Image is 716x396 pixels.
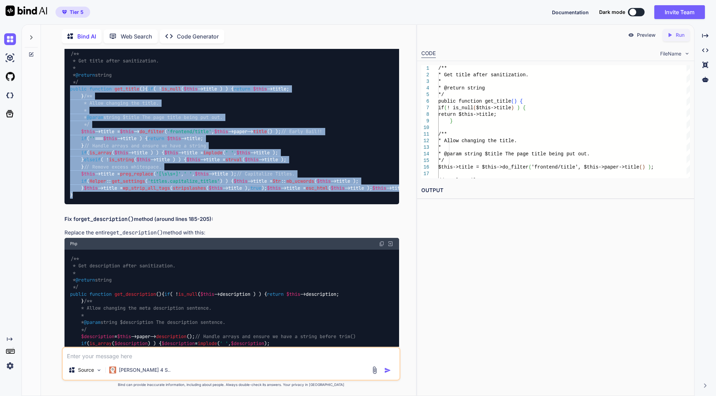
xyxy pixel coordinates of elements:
[421,78,429,85] div: 3
[156,171,181,177] span: '[\s\s+]'
[110,229,163,236] code: get_description()
[642,164,645,170] span: )
[114,86,139,92] span: get_title
[417,182,694,199] h2: OUTPUT
[103,136,117,142] span: $this
[78,367,94,373] p: Source
[676,32,684,38] p: Run
[200,291,214,297] span: $this
[281,128,322,135] span: // Early Bail!!
[273,178,281,184] span: Str
[384,367,391,374] img: icon
[421,105,429,111] div: 7
[120,128,134,135] span: $this
[552,9,589,15] span: Documentation
[438,151,569,157] span: * @param string $title The page title being p
[421,171,429,177] div: 17
[81,171,95,177] span: $this
[89,86,112,92] span: function
[195,333,356,339] span: // Handle arrays and ensure we have a string before trim()
[654,5,705,19] button: Invite Team
[114,149,128,156] span: $this
[89,291,162,297] span: ( )
[81,178,87,184] span: if
[64,215,399,223] h2: Fix for method (around lines 185-205):
[450,118,453,124] span: }
[523,105,526,111] span: {
[70,298,225,333] span: /** * Allow changing the meta description sentence. * * string $description The description sente...
[81,149,87,156] span: if
[70,93,223,128] span: /** * Allow changing the title. * * string $title The page title being put out. */
[421,131,429,138] div: 11
[225,149,234,156] span: ' '
[4,89,16,101] img: darkCloudIdeIcon
[421,85,429,92] div: 4
[476,105,511,111] span: $this->title
[438,112,497,117] span: return $this->title;
[117,333,131,339] span: $this
[648,164,651,170] span: )
[77,32,96,41] p: Bind AI
[236,149,250,156] span: $this
[444,105,447,111] span: (
[81,128,95,135] span: $this
[89,136,95,142] span: ''
[599,9,625,16] span: Dark mode
[137,157,150,163] span: $this
[529,164,532,170] span: (
[164,291,170,297] span: if
[214,128,228,135] span: $this
[81,341,87,347] span: if
[511,105,514,111] span: )
[438,138,517,144] span: * Allow changing the title.
[520,98,523,104] span: {
[569,151,590,157] span: ut out.
[267,185,281,191] span: $this
[173,185,206,191] span: stripslashes
[84,143,206,149] span: // Handle arrays and ensure we have a string
[660,50,681,57] span: FileName
[253,128,267,135] span: title
[81,216,134,223] code: get_description()
[89,149,112,156] span: is_array
[286,291,300,297] span: $this
[250,185,261,191] span: true
[4,52,16,64] img: ai-studio
[532,164,639,170] span: 'frontend/title', $this->paper->title
[89,291,112,297] span: function
[236,171,295,177] span: // Capitalize Titles.
[84,157,101,163] span: elseif
[421,118,429,124] div: 9
[123,185,170,191] span: wp_strip_all_tags
[184,86,198,92] span: $this
[148,136,164,142] span: return
[84,319,101,326] span: @param
[438,105,444,111] span: if
[89,86,145,92] span: ( )
[639,164,642,170] span: (
[234,178,248,184] span: $this
[552,9,589,16] button: Documentation
[286,178,314,184] span: mb_ucwords
[139,128,164,135] span: do_filter
[70,50,553,199] code: { ( ! ( ->title ) ) { ->title; } ->title = -> ( , ->paper-> () ); ( === ->title ) { ->title; } ( ...
[421,144,429,151] div: 13
[421,98,429,105] div: 6
[684,51,690,57] img: chevron down
[156,333,187,339] span: description
[121,32,152,41] p: Web Search
[162,341,195,347] span: $description
[4,360,16,372] img: settings
[177,32,219,41] p: Code Generator
[628,32,634,38] img: preview
[421,164,429,171] div: 16
[421,92,429,98] div: 5
[234,86,250,92] span: return
[184,171,192,177] span: ' '
[167,136,181,142] span: $this
[89,341,112,347] span: is_array
[421,157,429,164] div: 15
[245,157,259,163] span: $this
[195,171,209,177] span: $this
[62,10,67,14] img: premium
